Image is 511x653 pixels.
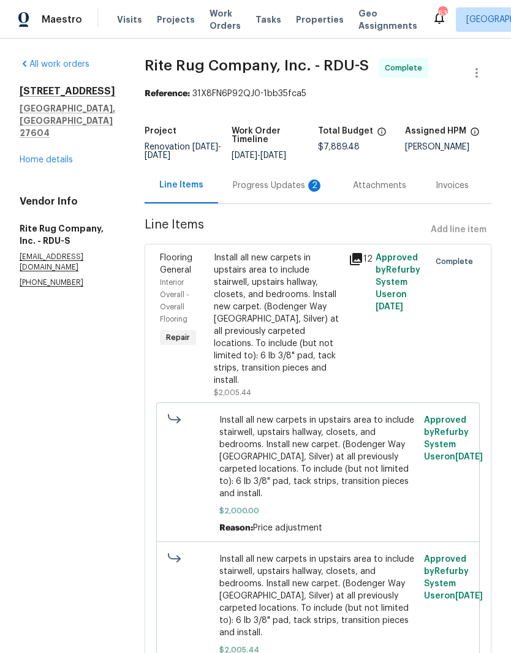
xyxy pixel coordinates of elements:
[145,151,170,160] span: [DATE]
[117,13,142,26] span: Visits
[308,179,320,192] div: 2
[377,127,387,143] span: The total cost of line items that have been proposed by Opendoor. This sum includes line items th...
[145,127,176,135] h5: Project
[214,252,341,387] div: Install all new carpets in upstairs area to include stairwell, upstairs hallway, closets, and bed...
[20,195,115,208] h4: Vendor Info
[20,60,89,69] a: All work orders
[219,524,253,532] span: Reason:
[438,7,447,20] div: 63
[233,179,324,192] div: Progress Updates
[160,279,189,323] span: Interior Overall - Overall Flooring
[424,416,483,461] span: Approved by Refurby System User on
[145,143,221,160] span: Renovation
[318,127,373,135] h5: Total Budget
[219,553,417,639] span: Install all new carpets in upstairs area to include stairwell, upstairs hallway, closets, and bed...
[455,453,483,461] span: [DATE]
[436,255,478,268] span: Complete
[405,127,466,135] h5: Assigned HPM
[424,555,483,600] span: Approved by Refurby System User on
[455,592,483,600] span: [DATE]
[145,88,491,100] div: 31X8FN6P92QJ0-1bb35fca5
[145,58,369,73] span: Rite Rug Company, Inc. - RDU-S
[232,151,257,160] span: [DATE]
[353,179,406,192] div: Attachments
[192,143,218,151] span: [DATE]
[145,89,190,98] b: Reference:
[405,143,492,151] div: [PERSON_NAME]
[232,127,319,144] h5: Work Order Timeline
[157,13,195,26] span: Projects
[219,505,417,517] span: $2,000.00
[20,156,73,164] a: Home details
[219,414,417,500] span: Install all new carpets in upstairs area to include stairwell, upstairs hallway, closets, and bed...
[260,151,286,160] span: [DATE]
[255,15,281,24] span: Tasks
[232,151,286,160] span: -
[358,7,417,32] span: Geo Assignments
[159,179,203,191] div: Line Items
[318,143,360,151] span: $7,889.48
[470,127,480,143] span: The hpm assigned to this work order.
[385,62,427,74] span: Complete
[376,254,420,311] span: Approved by Refurby System User on
[253,524,322,532] span: Price adjustment
[210,7,241,32] span: Work Orders
[376,303,403,311] span: [DATE]
[160,254,192,274] span: Flooring General
[296,13,344,26] span: Properties
[20,222,115,247] h5: Rite Rug Company, Inc. - RDU-S
[161,331,195,344] span: Repair
[145,143,221,160] span: -
[145,219,426,241] span: Line Items
[349,252,368,266] div: 12
[42,13,82,26] span: Maestro
[436,179,469,192] div: Invoices
[214,389,251,396] span: $2,005.44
